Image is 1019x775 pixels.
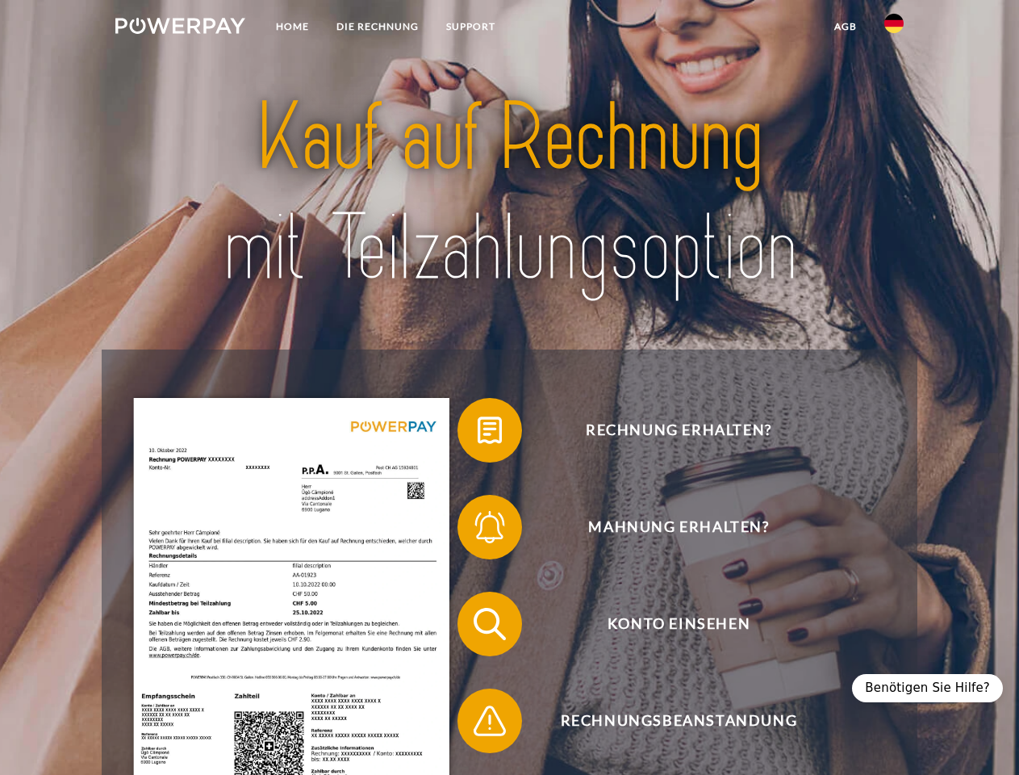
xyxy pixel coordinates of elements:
a: SUPPORT [432,12,509,41]
img: qb_warning.svg [470,701,510,741]
img: title-powerpay_de.svg [154,77,865,309]
a: agb [821,12,871,41]
button: Mahnung erhalten? [457,495,877,559]
span: Rechnung erhalten? [481,398,876,463]
img: logo-powerpay-white.svg [115,18,245,34]
button: Rechnung erhalten? [457,398,877,463]
span: Rechnungsbeanstandung [481,689,876,753]
a: Home [262,12,323,41]
img: qb_bell.svg [470,507,510,547]
span: Mahnung erhalten? [481,495,876,559]
button: Konto einsehen [457,592,877,656]
div: Benötigen Sie Hilfe? [852,674,1003,702]
button: Rechnungsbeanstandung [457,689,877,753]
img: qb_bill.svg [470,410,510,450]
span: Konto einsehen [481,592,876,656]
img: de [884,14,904,33]
img: qb_search.svg [470,604,510,644]
a: DIE RECHNUNG [323,12,432,41]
